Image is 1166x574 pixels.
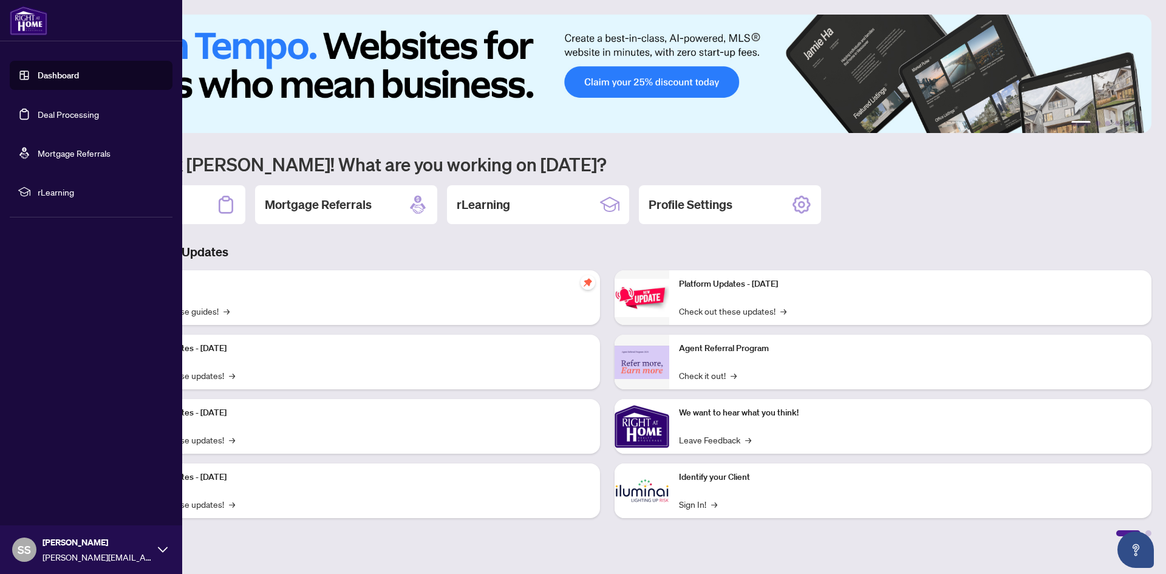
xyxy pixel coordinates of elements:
[679,497,717,511] a: Sign In!→
[229,497,235,511] span: →
[1096,121,1100,126] button: 2
[10,6,47,35] img: logo
[223,304,230,318] span: →
[1071,121,1091,126] button: 1
[1115,121,1120,126] button: 4
[229,433,235,446] span: →
[38,70,79,81] a: Dashboard
[43,536,152,549] span: [PERSON_NAME]
[229,369,235,382] span: →
[679,304,786,318] a: Check out these updates!→
[43,550,152,564] span: [PERSON_NAME][EMAIL_ADDRESS][PERSON_NAME][DOMAIN_NAME]
[1117,531,1154,568] button: Open asap
[18,541,31,558] span: SS
[128,278,590,291] p: Self-Help
[63,152,1151,176] h1: Welcome back [PERSON_NAME]! What are you working on [DATE]?
[128,406,590,420] p: Platform Updates - [DATE]
[457,196,510,213] h2: rLearning
[1134,121,1139,126] button: 6
[38,185,164,199] span: rLearning
[679,433,751,446] a: Leave Feedback→
[731,369,737,382] span: →
[128,471,590,484] p: Platform Updates - [DATE]
[38,109,99,120] a: Deal Processing
[780,304,786,318] span: →
[679,471,1142,484] p: Identify your Client
[615,346,669,379] img: Agent Referral Program
[711,497,717,511] span: →
[581,275,595,290] span: pushpin
[745,433,751,446] span: →
[38,148,111,159] a: Mortgage Referrals
[128,342,590,355] p: Platform Updates - [DATE]
[63,244,1151,261] h3: Brokerage & Industry Updates
[1105,121,1110,126] button: 3
[649,196,732,213] h2: Profile Settings
[615,279,669,317] img: Platform Updates - June 23, 2025
[615,463,669,518] img: Identify your Client
[679,406,1142,420] p: We want to hear what you think!
[265,196,372,213] h2: Mortgage Referrals
[1125,121,1130,126] button: 5
[615,399,669,454] img: We want to hear what you think!
[63,15,1151,133] img: Slide 0
[679,342,1142,355] p: Agent Referral Program
[679,278,1142,291] p: Platform Updates - [DATE]
[679,369,737,382] a: Check it out!→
